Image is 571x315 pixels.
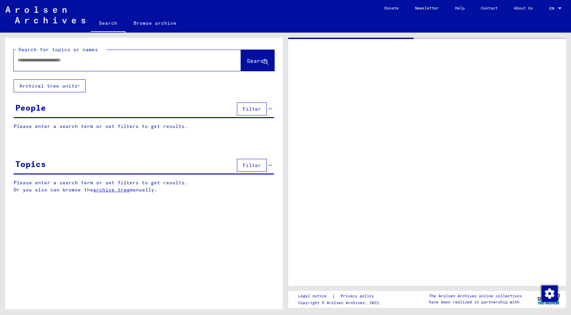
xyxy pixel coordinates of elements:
p: have been realized in partnership with [429,299,522,305]
img: Arolsen_neg.svg [5,6,85,23]
a: Legal notice [298,293,332,300]
a: Browse archive [125,15,185,31]
p: Copyright © Arolsen Archives, 2021 [298,300,382,306]
button: Search [241,50,274,71]
span: Filter [243,162,261,168]
img: yv_logo.png [536,291,561,308]
div: Change consent [541,285,557,301]
p: Please enter a search term or set filters to get results. Or you also can browse the manually. [14,179,274,193]
img: Change consent [541,285,558,302]
a: Search [91,15,125,33]
button: Filter [237,159,267,172]
button: Archival tree units [14,79,86,92]
div: People [15,101,46,114]
a: Privacy policy [335,293,382,300]
div: Topics [15,158,46,170]
span: Search [247,57,267,64]
span: EN [549,6,557,11]
button: Filter [237,103,267,115]
a: archive tree [93,187,130,193]
div: | [298,293,382,300]
p: Please enter a search term or set filters to get results. [14,123,274,130]
p: The Arolsen Archives online collections [429,293,522,299]
span: Filter [243,106,261,112]
mat-label: Search for topics or names [18,47,98,53]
